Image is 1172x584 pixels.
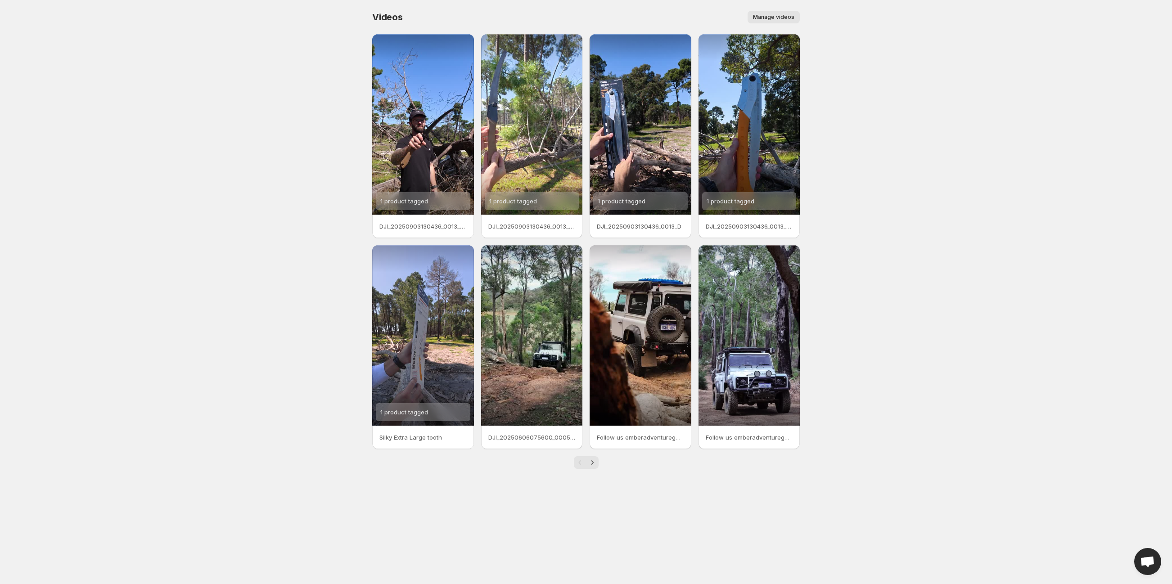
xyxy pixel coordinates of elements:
button: Manage videos [748,11,800,23]
span: Videos [372,12,403,22]
span: 1 product tagged [598,198,645,205]
p: DJI_20250903130436_0013_D_4 [379,222,467,231]
span: 1 product tagged [380,198,428,205]
p: DJI_20250606075600_0005_D [488,433,576,442]
p: Follow us emberadventuregear weve got the trail-tested gear you need for real off-road adventures... [706,433,793,442]
nav: Pagination [574,456,599,469]
span: 1 product tagged [380,409,428,416]
a: Open chat [1134,548,1161,575]
span: Manage videos [753,13,794,21]
p: Follow us emberadventuregear weve got the trail-tested gear you need for real off-road adventures... [597,433,684,442]
p: Silky Extra Large tooth [379,433,467,442]
p: DJI_20250903130436_0013_D [597,222,684,231]
span: 1 product tagged [489,198,537,205]
p: DJI_20250903130436_0013_D_2 [706,222,793,231]
button: Next [586,456,599,469]
p: DJI_20250903130436_0013_D_3 [488,222,576,231]
span: 1 product tagged [707,198,754,205]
